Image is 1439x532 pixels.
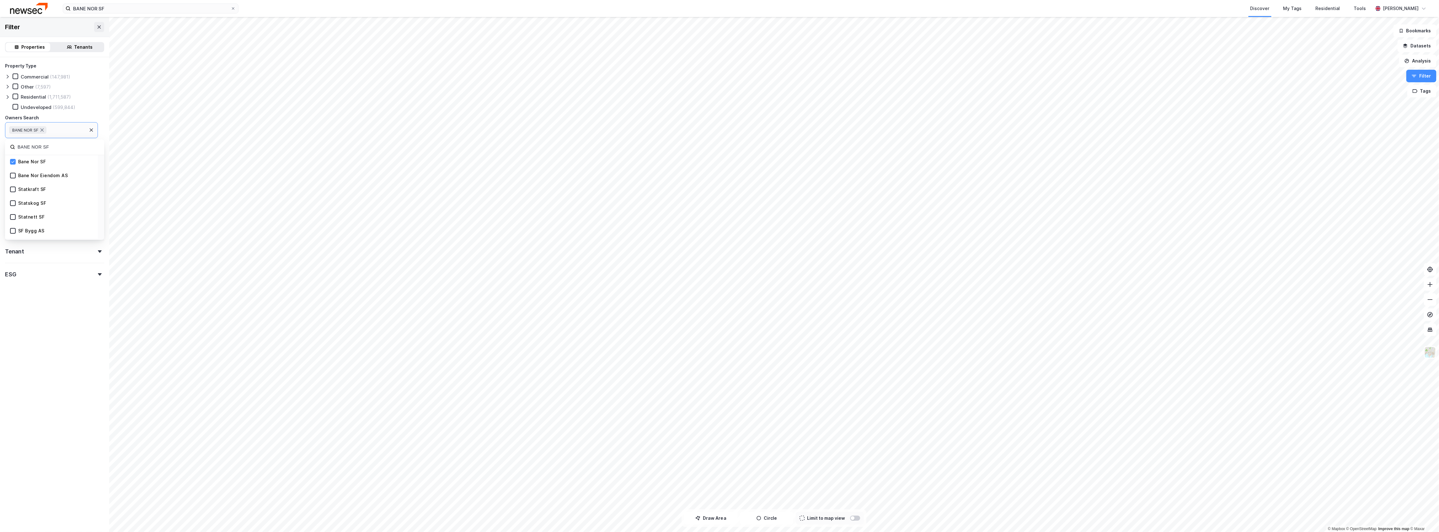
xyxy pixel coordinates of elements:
div: Residential [1316,5,1340,12]
div: ESG [5,271,16,278]
span: BANE NOR SF [12,128,38,133]
div: (147,981) [50,74,70,80]
div: Tools [1354,5,1366,12]
div: (599,844) [53,104,75,110]
button: Analysis [1399,55,1436,67]
input: Search by address, cadastre, landlords, tenants or people [71,4,231,13]
div: [PERSON_NAME] [1383,5,1419,12]
div: Undeveloped [21,104,51,110]
div: My Tags [1283,5,1302,12]
button: Datasets [1398,40,1436,52]
div: (7,597) [35,84,51,90]
button: Filter [1406,70,1436,82]
div: Tenant [5,248,24,255]
a: Improve this map [1378,527,1410,531]
div: Discover [1250,5,1270,12]
div: Residential [21,94,46,100]
button: Bookmarks [1394,24,1436,37]
button: Draw Area [684,512,738,524]
iframe: Chat Widget [1408,502,1439,532]
div: Property Type [5,62,36,70]
a: OpenStreetMap [1346,527,1377,531]
div: Owners Search [5,114,39,122]
button: Circle [740,512,794,524]
button: Tags [1407,85,1436,97]
div: Commercial [21,74,49,80]
div: Limit to map view [807,514,845,522]
div: Tenants [74,43,93,51]
div: Kontrollprogram for chat [1408,502,1439,532]
img: Z [1424,346,1436,358]
div: Properties [22,43,45,51]
div: Filter [5,22,20,32]
div: (1,711,587) [47,94,71,100]
div: Other [21,84,34,90]
a: Mapbox [1328,527,1345,531]
img: newsec-logo.f6e21ccffca1b3a03d2d.png [10,3,48,14]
